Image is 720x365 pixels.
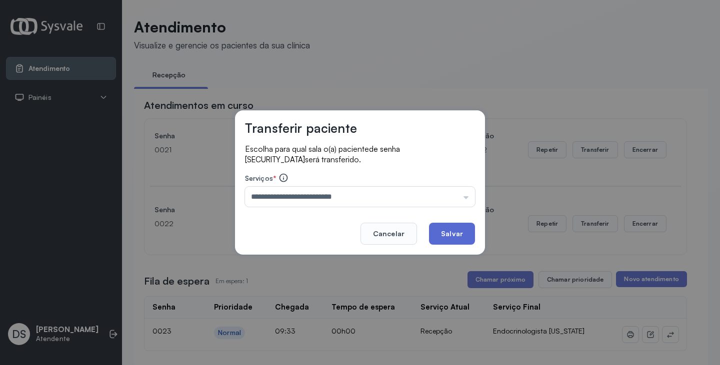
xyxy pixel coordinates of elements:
[360,223,417,245] button: Cancelar
[245,144,475,165] p: Escolha para qual sala o(a) paciente será transferido.
[245,120,357,136] h3: Transferir paciente
[245,144,400,164] span: de senha [SECURITY_DATA]
[429,223,475,245] button: Salvar
[245,174,273,182] span: Serviços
